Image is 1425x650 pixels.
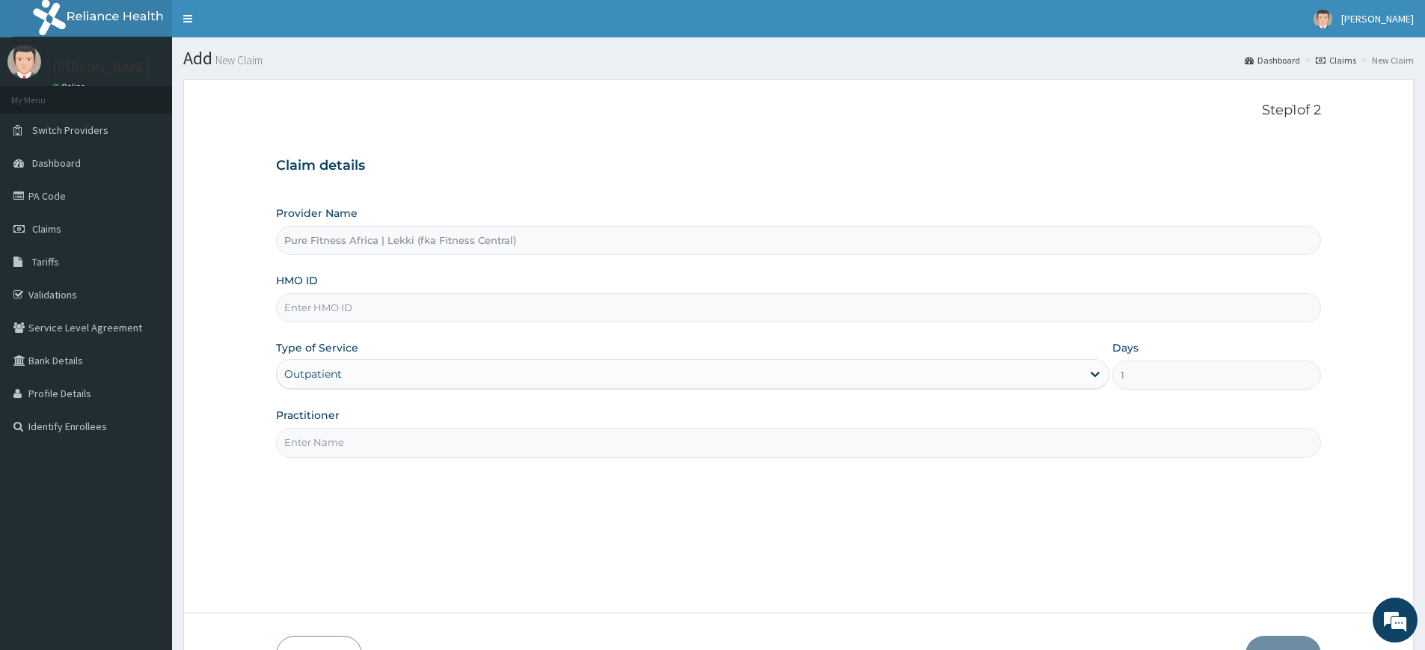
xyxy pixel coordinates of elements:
[1314,10,1332,28] img: User Image
[78,84,251,103] div: Chat with us now
[28,75,61,112] img: d_794563401_company_1708531726252_794563401
[183,49,1414,68] h1: Add
[32,255,59,269] span: Tariffs
[212,55,263,66] small: New Claim
[276,102,1321,119] p: Step 1 of 2
[7,408,285,461] textarea: Type your message and hit 'Enter'
[32,156,81,170] span: Dashboard
[52,82,88,92] a: Online
[52,61,150,74] p: [PERSON_NAME]
[32,222,61,236] span: Claims
[276,158,1321,174] h3: Claim details
[276,340,358,355] label: Type of Service
[32,123,108,137] span: Switch Providers
[276,273,318,288] label: HMO ID
[1358,54,1414,67] li: New Claim
[7,45,41,79] img: User Image
[1341,12,1414,25] span: [PERSON_NAME]
[87,188,206,340] span: We're online!
[276,428,1321,457] input: Enter Name
[1316,54,1356,67] a: Claims
[1245,54,1300,67] a: Dashboard
[276,293,1321,322] input: Enter HMO ID
[245,7,281,43] div: Minimize live chat window
[276,408,340,423] label: Practitioner
[276,206,358,221] label: Provider Name
[1112,340,1139,355] label: Days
